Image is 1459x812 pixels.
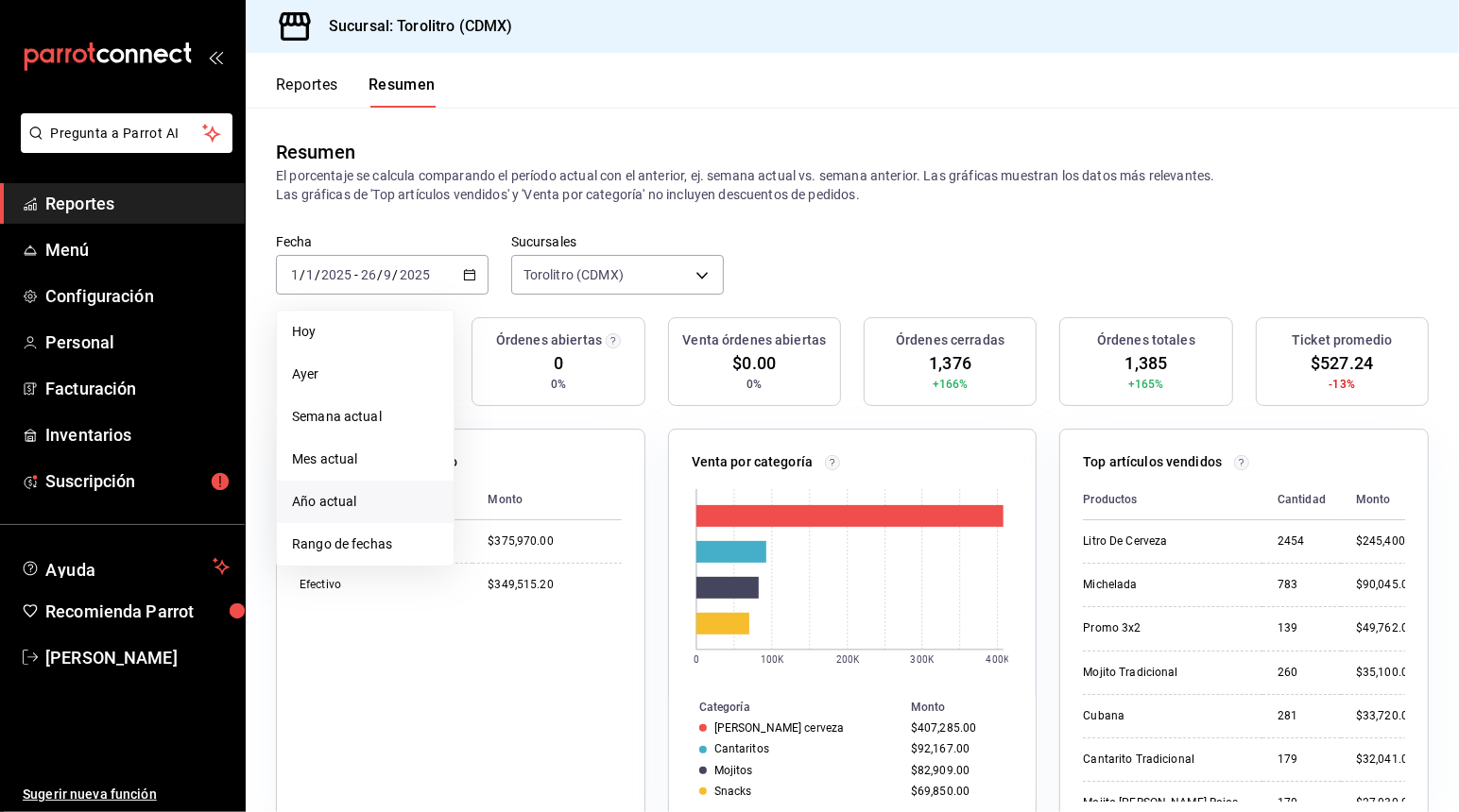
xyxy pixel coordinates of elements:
[276,76,338,108] button: Reportes
[276,76,436,108] div: navigation tabs
[45,191,230,216] span: Reportes
[554,350,563,376] span: 0
[393,267,399,282] span: /
[896,330,1004,350] h3: Órdenes cerradas
[290,267,300,282] input: --
[1083,533,1246,550] div: Litro De Cerveza
[1083,752,1246,768] div: Cantarito Tradicional
[1083,665,1246,681] div: Mojito Tradicional
[903,697,1036,718] th: Monto
[208,49,223,64] button: open_drawer_menu
[911,721,1005,735] div: $407,285.00
[714,764,753,777] div: Mojitos
[732,350,776,376] span: $0.00
[45,422,230,448] span: Inventarios
[1128,376,1164,393] span: +165%
[1083,708,1246,724] div: Cubana
[472,480,621,520] th: Monto
[314,15,512,38] h3: Sucursal: Torolitro (CDMX)
[488,577,621,593] div: $349,515.20
[835,654,859,665] text: 200K
[1083,480,1262,520] th: Productos
[1330,376,1356,393] span: -13%
[1356,795,1421,811] div: $27,030.00
[45,645,230,670] span: [PERSON_NAME]
[496,330,602,350] h3: Órdenes abiertas
[714,742,769,755] div: Cantaritos
[45,330,230,355] span: Personal
[1278,795,1326,811] div: 170
[1278,708,1326,724] div: 281
[986,654,1009,665] text: 400K
[1125,350,1168,376] span: 1,385
[384,267,393,282] input: --
[45,237,230,262] span: Menú
[714,785,752,798] div: Snacks
[45,283,230,309] span: Configuración
[1278,620,1326,636] div: 139
[929,350,971,376] span: 1,376
[682,330,826,350] h3: Venta órdenes abiertas
[1278,665,1326,681] div: 260
[1356,577,1421,593] div: $90,045.00
[1083,452,1222,472] p: Top artículos vendidos
[669,697,903,718] th: Categoría
[1356,665,1421,681] div: $35,100.00
[292,449,438,469] span: Mes actual
[524,265,624,284] span: Torolitro (CDMX)
[910,654,934,665] text: 300K
[51,124,203,144] span: Pregunta a Parrot AI
[1083,795,1246,811] div: Mojito [PERSON_NAME] Rojos
[1278,577,1326,593] div: 783
[300,577,457,593] div: Efectivo
[292,407,438,427] span: Semana actual
[1278,533,1326,550] div: 2454
[315,267,320,282] span: /
[360,267,377,282] input: --
[399,267,431,282] input: ----
[300,267,305,282] span: /
[369,76,436,108] button: Resumen
[45,555,205,578] span: Ayuda
[747,376,762,393] span: 0%
[292,534,438,554] span: Rango de fechas
[1311,350,1373,376] span: $527.24
[1356,533,1421,550] div: $245,400.00
[1341,480,1421,520] th: Monto
[292,322,438,342] span: Hoy
[694,654,699,665] text: 0
[1083,577,1246,593] div: Michelada
[45,468,230,494] span: Suscripción
[1356,620,1421,636] div: $49,762.00
[305,267,315,282] input: --
[1356,752,1421,768] div: $32,041.00
[911,785,1005,798] div: $69,850.00
[377,267,383,282] span: /
[933,376,969,393] span: +166%
[320,267,352,282] input: ----
[488,533,621,550] div: $375,970.00
[45,376,230,401] span: Facturación
[551,376,566,393] span: 0%
[1083,620,1246,636] div: Promo 3x2
[21,113,232,153] button: Pregunta a Parrot AI
[276,138,355,166] div: Resumen
[292,492,438,512] span: Año actual
[760,654,783,665] text: 100K
[23,785,230,804] span: Sugerir nueva función
[13,137,232,157] a: Pregunta a Parrot AI
[276,236,489,249] label: Fecha
[692,452,814,472] p: Venta por categoría
[276,166,1429,204] p: El porcentaje se calcula comparando el período actual con el anterior, ej. semana actual vs. sema...
[1097,330,1195,350] h3: Órdenes totales
[911,764,1005,777] div: $82,909.00
[45,599,230,624] span: Recomienda Parrot
[292,364,438,384] span: Ayer
[1356,708,1421,724] div: $33,720.00
[1262,480,1341,520] th: Cantidad
[354,267,358,282] span: -
[714,721,845,735] div: [PERSON_NAME] cerveza
[1278,752,1326,768] div: 179
[511,236,724,249] label: Sucursales
[1292,330,1392,350] h3: Ticket promedio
